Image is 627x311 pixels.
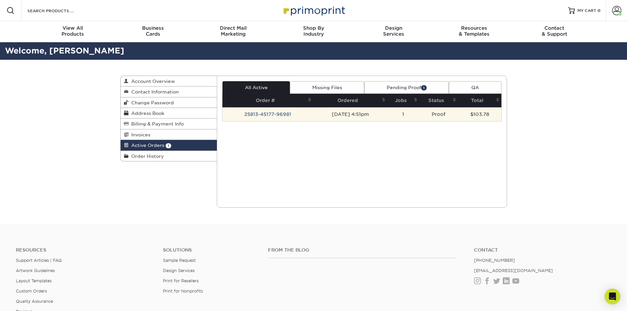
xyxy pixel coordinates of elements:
a: View AllProducts [33,21,113,42]
a: Custom Orders [16,289,47,294]
span: 1 [166,143,171,148]
span: 1 [421,85,427,90]
a: Contact Information [121,86,217,97]
div: Open Intercom Messenger [605,289,620,304]
a: Address Book [121,108,217,119]
span: Invoices [129,132,150,137]
div: Products [33,25,113,37]
a: Active Orders 1 [121,140,217,151]
a: Account Overview [121,76,217,86]
h4: Solutions [163,247,258,253]
th: Ordered [313,94,387,107]
span: Business [113,25,193,31]
a: Print for Nonprofits [163,289,203,294]
span: Change Password [129,100,174,105]
div: & Templates [434,25,514,37]
a: [PHONE_NUMBER] [474,258,515,263]
span: Resources [434,25,514,31]
th: Total [458,94,501,107]
a: DesignServices [354,21,434,42]
a: [EMAIL_ADDRESS][DOMAIN_NAME] [474,268,553,273]
span: Account Overview [129,79,175,84]
a: Pending Proof1 [364,81,449,94]
td: Proof [419,107,458,121]
div: Industry [273,25,354,37]
a: Order History [121,151,217,161]
a: Artwork Guidelines [16,268,55,273]
span: View All [33,25,113,31]
a: Support Articles | FAQ [16,258,62,263]
input: SEARCH PRODUCTS..... [27,7,91,15]
a: Resources& Templates [434,21,514,42]
a: Shop ByIndustry [273,21,354,42]
th: Jobs [387,94,419,107]
a: BusinessCards [113,21,193,42]
td: 1 [387,107,419,121]
a: Print for Resellers [163,278,199,283]
a: Contact [474,247,611,253]
a: All Active [222,81,290,94]
a: Design Services [163,268,195,273]
a: Billing & Payment Info [121,119,217,129]
img: Primoprint [281,3,347,17]
span: Shop By [273,25,354,31]
a: Contact& Support [514,21,595,42]
th: Status [419,94,458,107]
td: 25813-45177-96981 [222,107,313,121]
span: Contact [514,25,595,31]
td: [DATE] 4:51pm [313,107,387,121]
span: Billing & Payment Info [129,121,184,126]
div: Cards [113,25,193,37]
iframe: Google Customer Reviews [2,291,56,309]
a: Layout Templates [16,278,52,283]
div: Marketing [193,25,273,37]
span: 0 [598,8,601,13]
span: Contact Information [129,89,179,94]
a: Direct MailMarketing [193,21,273,42]
a: QA [449,81,501,94]
div: & Support [514,25,595,37]
div: Services [354,25,434,37]
th: Order # [222,94,313,107]
span: Order History [129,154,164,159]
td: $103.78 [458,107,501,121]
span: Design [354,25,434,31]
h4: From the Blog [268,247,456,253]
a: Invoices [121,129,217,140]
span: Address Book [129,111,164,116]
a: Missing Files [290,81,364,94]
span: MY CART [577,8,596,14]
span: Active Orders [129,143,164,148]
span: Direct Mail [193,25,273,31]
a: Sample Request [163,258,196,263]
a: Change Password [121,97,217,108]
h4: Resources [16,247,153,253]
